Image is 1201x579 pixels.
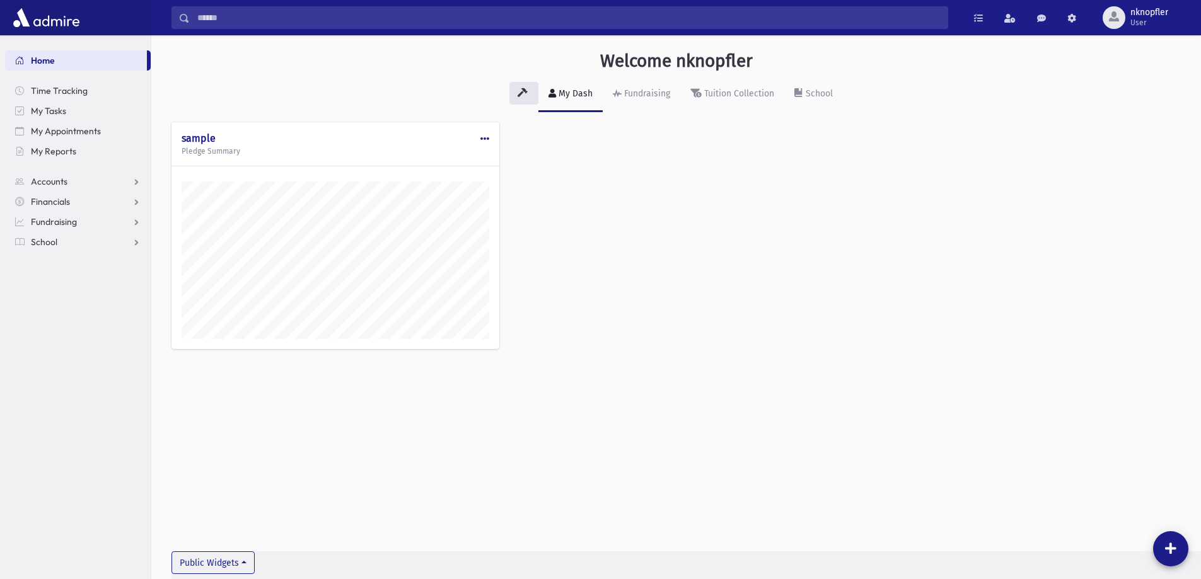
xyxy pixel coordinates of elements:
span: My Appointments [31,125,101,137]
div: Fundraising [622,88,670,99]
input: Search [190,6,948,29]
a: Financials [5,192,151,212]
button: Public Widgets [171,551,255,574]
span: My Reports [31,146,76,157]
a: Fundraising [5,212,151,232]
span: My Tasks [31,105,66,117]
h4: sample [182,132,489,144]
span: School [31,236,57,248]
a: School [5,232,151,252]
div: School [803,88,833,99]
span: Financials [31,196,70,207]
span: Fundraising [31,216,77,227]
a: My Appointments [5,121,151,141]
a: School [784,77,843,112]
a: Fundraising [603,77,680,112]
span: User [1130,18,1168,28]
h3: Welcome nknopfler [600,50,753,72]
span: Home [31,55,55,66]
a: Accounts [5,171,151,192]
span: Accounts [31,176,67,187]
a: My Dash [538,77,603,112]
a: Time Tracking [5,81,151,101]
a: My Reports [5,141,151,161]
a: My Tasks [5,101,151,121]
a: Home [5,50,147,71]
img: AdmirePro [10,5,83,30]
span: Time Tracking [31,85,88,96]
div: Tuition Collection [702,88,774,99]
a: Tuition Collection [680,77,784,112]
span: nknopfler [1130,8,1168,18]
div: My Dash [556,88,593,99]
h5: Pledge Summary [182,147,489,156]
